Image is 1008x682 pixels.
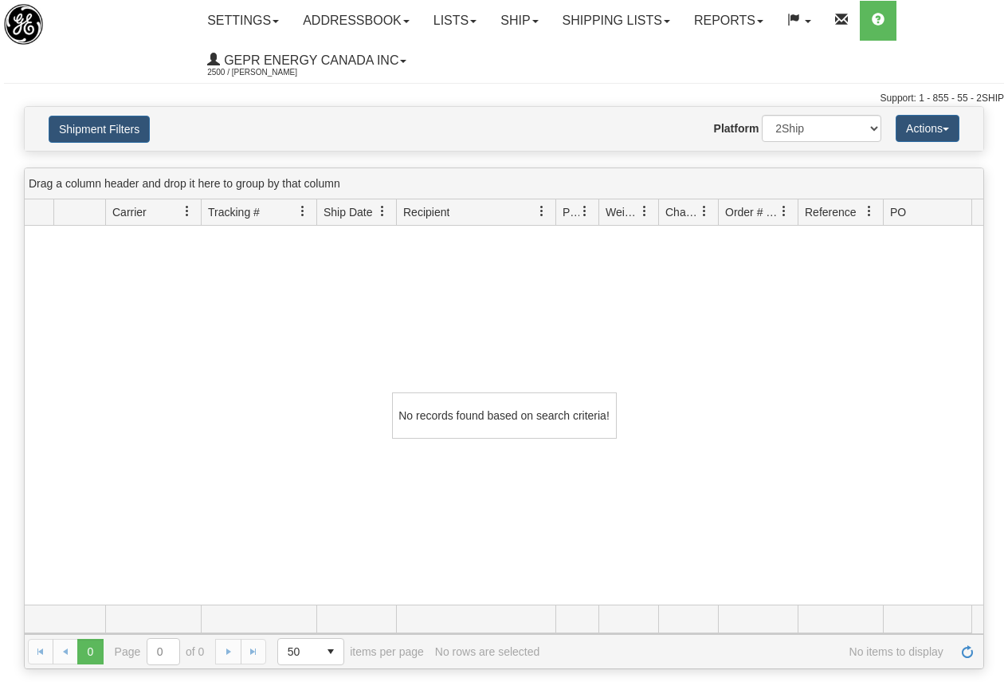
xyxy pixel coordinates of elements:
[112,204,147,220] span: Carrier
[195,1,291,41] a: Settings
[201,199,316,226] th: Press ctrl + space to group
[324,204,372,220] span: Ship Date
[403,204,449,220] span: Recipient
[551,645,943,658] span: No items to display
[288,644,308,660] span: 50
[890,204,906,220] span: PO
[528,198,555,225] a: Recipient filter column settings
[631,198,658,225] a: Weight filter column settings
[555,199,598,226] th: Press ctrl + space to group
[291,1,422,41] a: Addressbook
[105,199,201,226] th: Press ctrl + space to group
[174,198,201,225] a: Carrier filter column settings
[4,92,1004,105] div: Support: 1 - 855 - 55 - 2SHIP
[195,41,418,81] a: GEPR Energy Canada Inc 2500 / [PERSON_NAME]
[682,1,775,41] a: Reports
[571,198,598,225] a: Packages filter column settings
[971,259,1006,422] iframe: chat widget
[289,198,316,225] a: Tracking # filter column settings
[714,120,759,136] label: Platform
[318,639,343,664] span: select
[53,199,105,226] th: Press ctrl + space to group
[598,199,658,226] th: Press ctrl + space to group
[207,65,327,81] span: 2500 / [PERSON_NAME]
[422,1,488,41] a: Lists
[771,198,798,225] a: Order # / Ship Request # filter column settings
[369,198,396,225] a: Ship Date filter column settings
[962,198,989,225] a: PO filter column settings
[208,204,260,220] span: Tracking #
[665,204,699,220] span: Charge
[435,645,540,658] div: No rows are selected
[115,638,205,665] span: Page of 0
[220,53,398,67] span: GEPR Energy Canada Inc
[396,199,555,226] th: Press ctrl + space to group
[718,199,798,226] th: Press ctrl + space to group
[856,198,883,225] a: Reference filter column settings
[277,638,424,665] span: items per page
[805,204,857,220] span: Reference
[277,638,344,665] span: Page sizes drop down
[49,116,150,143] button: Shipment Filters
[77,639,103,664] span: Page 0
[955,639,980,664] a: Refresh
[316,199,396,226] th: Press ctrl + space to group
[25,168,983,199] div: grid grouping header
[896,115,959,142] button: Actions
[551,1,682,41] a: Shipping lists
[4,4,43,45] img: logo2500.jpg
[488,1,550,41] a: Ship
[725,204,779,220] span: Order # / Ship Request #
[606,204,639,220] span: Weight
[392,392,617,439] div: No records found based on search criteria!
[563,204,579,220] span: Packages
[658,199,718,226] th: Press ctrl + space to group
[798,199,883,226] th: Press ctrl + space to group
[883,199,989,226] th: Press ctrl + space to group
[691,198,718,225] a: Charge filter column settings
